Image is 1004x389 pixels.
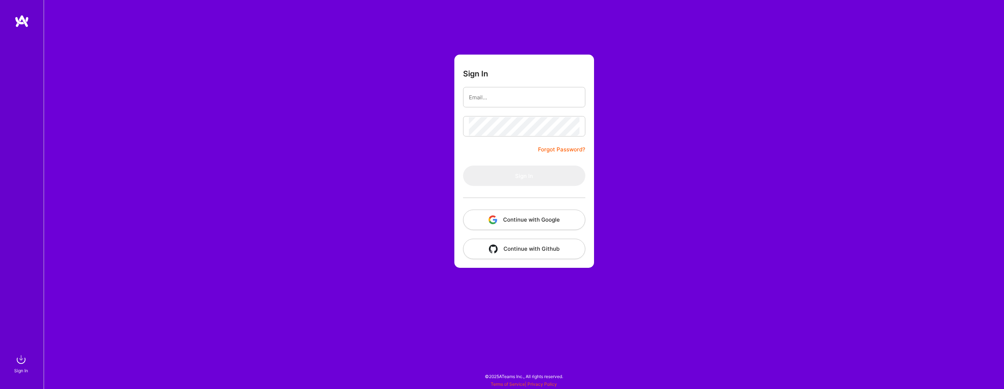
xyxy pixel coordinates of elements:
button: Continue with Google [463,210,585,230]
button: Sign In [463,166,585,186]
input: Email... [469,88,579,107]
img: sign in [14,352,28,367]
h3: Sign In [463,69,488,78]
div: Sign In [14,367,28,374]
a: sign inSign In [15,352,28,374]
button: Continue with Github [463,239,585,259]
a: Terms of Service [491,381,525,387]
a: Forgot Password? [538,145,585,154]
img: icon [489,215,497,224]
div: © 2025 ATeams Inc., All rights reserved. [44,367,1004,385]
img: icon [489,245,498,253]
a: Privacy Policy [527,381,557,387]
span: | [491,381,557,387]
img: logo [15,15,29,28]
